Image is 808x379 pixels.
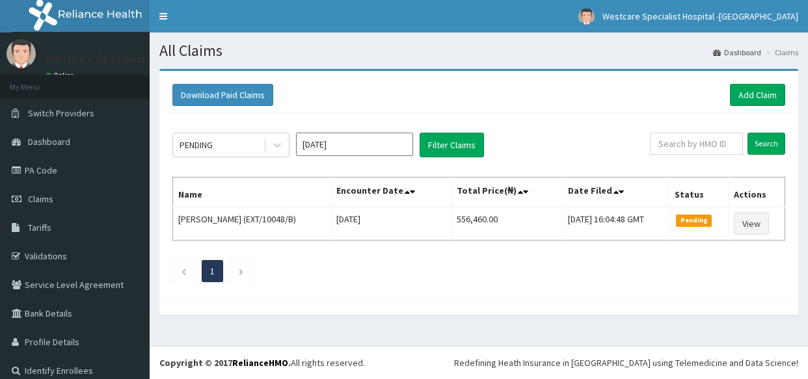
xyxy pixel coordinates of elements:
a: RelianceHMO [232,357,288,369]
a: Add Claim [730,84,785,106]
th: Date Filed [562,177,669,207]
span: Claims [28,193,53,205]
div: Redefining Heath Insurance in [GEOGRAPHIC_DATA] using Telemedicine and Data Science! [454,356,798,369]
input: Search [747,133,785,155]
strong: Copyright © 2017 . [159,357,291,369]
button: Filter Claims [420,133,484,157]
a: Online [46,71,77,80]
td: [PERSON_NAME] (EXT/10048/B) [173,207,331,241]
a: Next page [238,265,244,277]
span: Westcare Specialist Hospital -[GEOGRAPHIC_DATA] [602,10,798,22]
a: View [734,213,769,235]
th: Actions [728,177,785,207]
span: Switch Providers [28,107,94,119]
td: 556,460.00 [451,207,562,241]
div: PENDING [180,138,213,151]
th: Encounter Date [331,177,451,207]
th: Status [669,177,728,207]
a: Page 1 is your current page [210,265,215,277]
input: Search by HMO ID [650,133,743,155]
h1: All Claims [159,42,798,59]
footer: All rights reserved. [150,346,808,379]
li: Claims [762,47,798,58]
input: Select Month and Year [296,133,413,156]
th: Total Price(₦) [451,177,562,207]
td: [DATE] 16:04:48 GMT [562,207,669,241]
p: Westcare Specialist Hospital -[GEOGRAPHIC_DATA] [46,53,306,64]
img: User Image [7,39,36,68]
button: Download Paid Claims [172,84,273,106]
span: Pending [676,215,712,226]
a: Dashboard [713,47,761,58]
td: [DATE] [331,207,451,241]
span: Tariffs [28,222,51,233]
th: Name [173,177,331,207]
span: Dashboard [28,136,70,148]
img: User Image [578,8,595,25]
a: Previous page [181,265,187,277]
